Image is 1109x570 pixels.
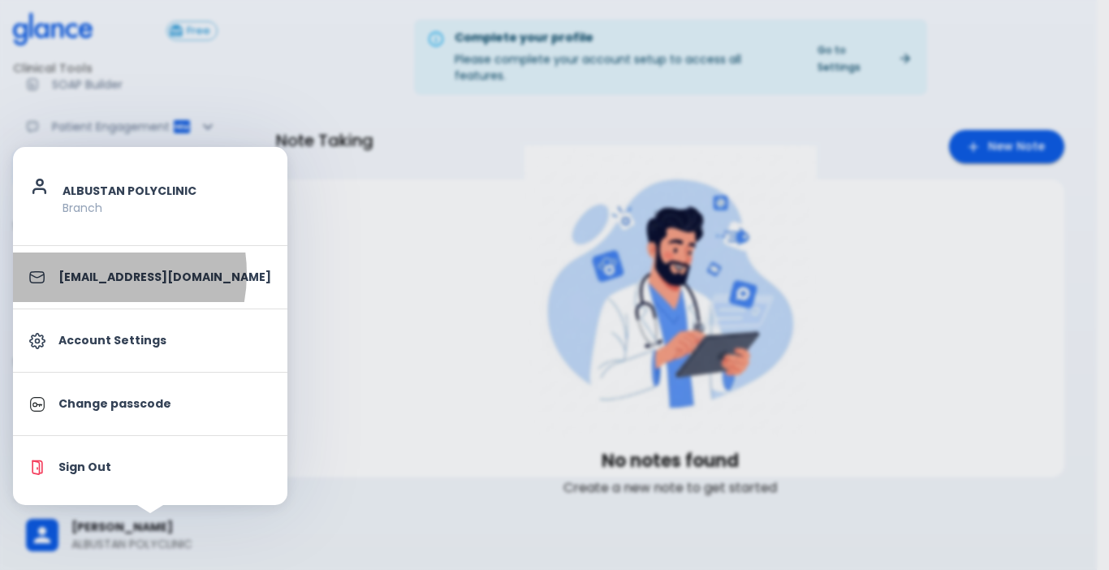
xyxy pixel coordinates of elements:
p: [EMAIL_ADDRESS][DOMAIN_NAME] [58,269,271,286]
p: Account Settings [58,332,271,349]
p: Sign Out [58,459,271,476]
p: Change passcode [58,395,271,412]
p: Branch [63,200,271,216]
p: ALBUSTAN POLYCLINIC [63,183,271,200]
